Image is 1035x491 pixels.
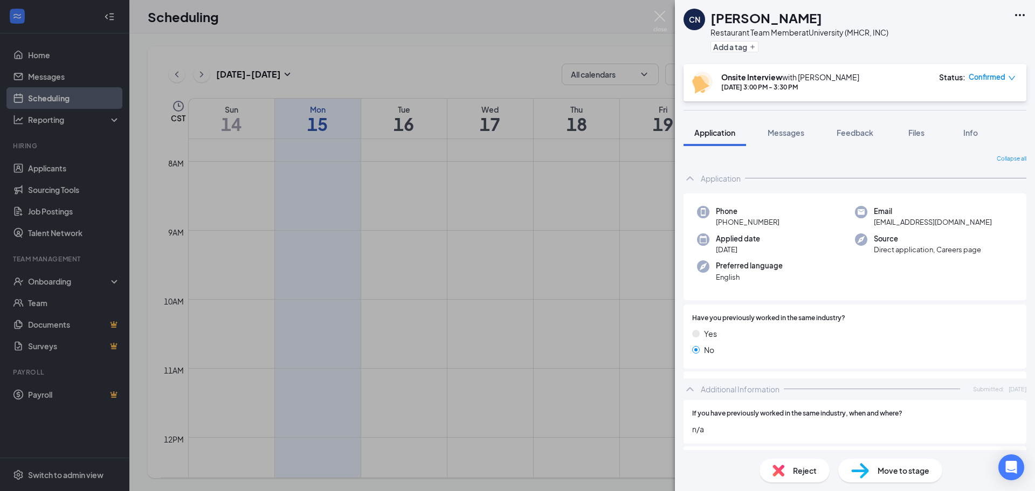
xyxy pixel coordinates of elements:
h1: [PERSON_NAME] [710,9,822,27]
button: PlusAdd a tag [710,41,758,52]
span: English [716,272,783,282]
svg: ChevronUp [684,172,696,185]
span: Move to stage [878,465,929,476]
span: Files [908,128,924,137]
span: Info [963,128,978,137]
span: Feedback [837,128,873,137]
div: Status : [939,72,965,82]
span: If you have previously worked in the same industry, when and where? [692,409,902,419]
span: n/a [692,423,1018,435]
div: Application [701,173,741,184]
span: Messages [768,128,804,137]
svg: Plus [749,44,756,50]
span: Applied date [716,233,760,244]
span: Have you previously worked in the same industry? [692,313,845,323]
span: [PHONE_NUMBER] [716,217,779,227]
span: Phone [716,206,779,217]
svg: ChevronUp [684,383,696,396]
span: Application [694,128,735,137]
span: [DATE] [716,244,760,255]
span: Preferred language [716,260,783,271]
span: Email [874,206,992,217]
span: Source [874,233,981,244]
div: Additional Information [701,384,779,395]
div: with [PERSON_NAME] [721,72,859,82]
span: Reject [793,465,817,476]
span: down [1008,74,1016,82]
span: [EMAIL_ADDRESS][DOMAIN_NAME] [874,217,992,227]
span: [DATE] [1009,384,1026,393]
span: Collapse all [997,155,1026,163]
span: Direct application, Careers page [874,244,981,255]
div: [DATE] 3:00 PM - 3:30 PM [721,82,859,92]
span: No [704,344,714,356]
span: Yes [704,328,717,340]
div: CN [689,14,700,25]
div: Restaurant Team Member at University (MHCR, INC) [710,27,888,38]
div: Open Intercom Messenger [998,454,1024,480]
span: Submitted: [973,384,1004,393]
span: Confirmed [969,72,1005,82]
svg: Ellipses [1013,9,1026,22]
b: Onsite Interview [721,72,782,82]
